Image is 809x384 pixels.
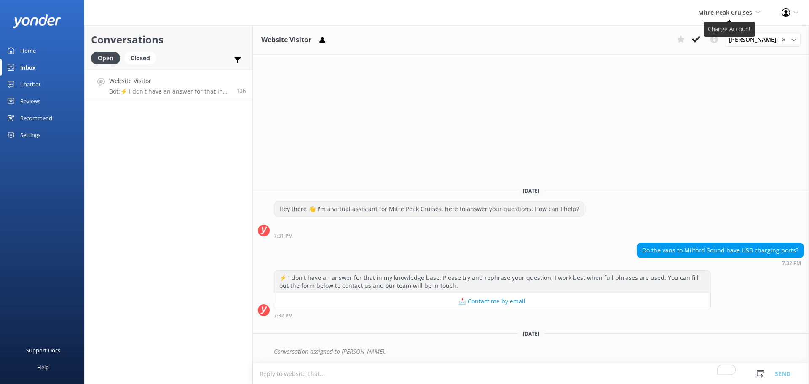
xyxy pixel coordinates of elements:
[91,32,246,48] h2: Conversations
[20,126,40,143] div: Settings
[518,187,544,194] span: [DATE]
[274,312,711,318] div: Oct 06 2025 07:32pm (UTC +13:00) Pacific/Auckland
[124,53,161,62] a: Closed
[26,342,60,359] div: Support Docs
[20,76,41,93] div: Chatbot
[729,35,782,44] span: [PERSON_NAME]
[698,8,752,16] span: Mitre Peak Cruises
[518,330,544,337] span: [DATE]
[274,271,710,293] div: ⚡ I don't have an answer for that in my knowledge base. Please try and rephrase your question, I ...
[274,293,710,310] button: 📩 Contact me by email
[91,53,124,62] a: Open
[782,261,801,266] strong: 7:32 PM
[20,110,52,126] div: Recommend
[37,359,49,376] div: Help
[261,35,311,46] h3: Website Visitor
[20,42,36,59] div: Home
[258,344,804,359] div: 2025-10-06T20:10:30.873
[91,52,120,64] div: Open
[13,14,61,28] img: yonder-white-logo.png
[109,76,230,86] h4: Website Visitor
[85,70,252,101] a: Website VisitorBot:⚡ I don't have an answer for that in my knowledge base. Please try and rephras...
[637,243,804,258] div: Do the vans to Milford Sound have USB charging ports?
[253,363,809,384] textarea: To enrich screen reader interactions, please activate Accessibility in Grammarly extension settings
[274,233,584,239] div: Oct 06 2025 07:31pm (UTC +13:00) Pacific/Auckland
[637,260,804,266] div: Oct 06 2025 07:32pm (UTC +13:00) Pacific/Auckland
[124,52,156,64] div: Closed
[274,234,293,239] strong: 7:31 PM
[782,36,786,44] span: ✕
[20,59,36,76] div: Inbox
[237,87,246,94] span: Oct 06 2025 07:32pm (UTC +13:00) Pacific/Auckland
[274,202,584,216] div: Hey there 👋 I'm a virtual assistant for Mitre Peak Cruises, here to answer your questions. How ca...
[274,344,804,359] div: Conversation assigned to [PERSON_NAME].
[274,313,293,318] strong: 7:32 PM
[109,88,230,95] p: Bot: ⚡ I don't have an answer for that in my knowledge base. Please try and rephrase your questio...
[725,33,801,46] div: Assign User
[20,93,40,110] div: Reviews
